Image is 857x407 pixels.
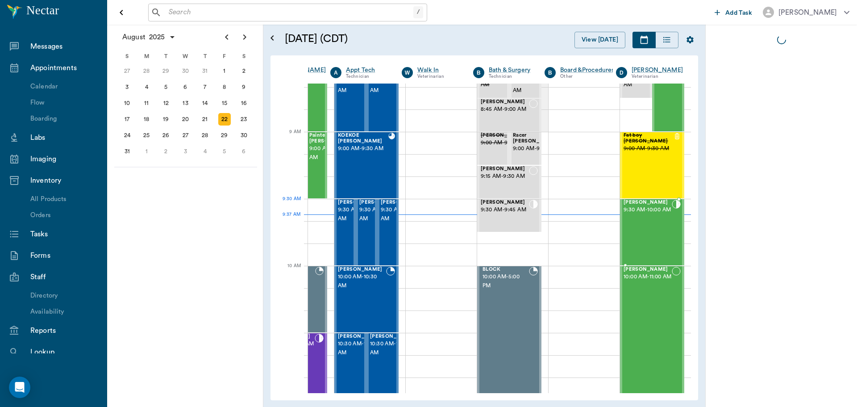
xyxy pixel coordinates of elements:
[417,66,460,75] a: Walk In
[117,50,137,63] div: S
[334,65,366,132] div: CHECKED_OUT, 8:30 AM - 9:00 AM
[402,67,413,78] div: W
[218,65,231,77] div: Friday, August 1, 2025
[359,200,404,206] span: [PERSON_NAME]
[195,50,215,63] div: T
[140,97,153,109] div: Monday, August 11, 2025
[30,229,98,239] div: Tasks
[574,32,625,48] button: View [DATE]
[756,4,857,21] button: [PERSON_NAME]
[356,199,377,266] div: NOT_CONFIRMED, 9:30 AM - 10:00 AM
[624,267,672,273] span: [PERSON_NAME]
[278,127,301,150] div: 9 AM
[509,132,541,165] div: NOT_CONFIRMED, 9:00 AM - 9:15 AM
[338,133,388,144] span: KOEKOE [PERSON_NAME]
[30,325,98,336] div: Reports
[370,340,415,357] span: 10:30 AM - 11:00 AM
[632,66,683,75] a: [PERSON_NAME]
[160,129,172,142] div: Tuesday, August 26, 2025
[381,206,425,223] span: 9:30 AM - 10:00 AM
[121,81,133,93] div: Sunday, August 3, 2025
[199,81,211,93] div: Thursday, August 7, 2025
[121,65,133,77] div: Sunday, July 27, 2025
[481,133,525,138] span: [PERSON_NAME]
[179,145,192,158] div: Wednesday, September 3, 2025
[370,77,415,95] span: 8:30 AM - 9:00 AM
[121,31,147,43] span: August
[30,154,98,164] div: Imaging
[309,144,354,162] span: 9:00 AM - 9:30 AM
[778,7,837,18] div: [PERSON_NAME]
[309,133,354,144] span: Painted [PERSON_NAME]
[481,166,529,172] span: [PERSON_NAME]
[359,206,404,223] span: 9:30 AM - 10:00 AM
[140,81,153,93] div: Monday, August 4, 2025
[218,81,231,93] div: Friday, August 8, 2025
[489,66,531,75] div: Bath & Surgery
[9,377,30,398] div: Open Intercom Messenger
[545,67,556,78] div: B
[620,132,684,199] div: CANCELED, 9:00 AM - 9:30 AM
[624,200,672,206] span: [PERSON_NAME]
[624,206,672,214] span: 9:30 AM - 10:00 AM
[370,334,415,340] span: [PERSON_NAME]
[30,347,98,357] div: Lookup
[160,81,172,93] div: Tuesday, August 5, 2025
[481,200,529,206] span: [PERSON_NAME]
[481,172,529,181] span: 9:15 AM - 9:30 AM
[267,21,278,55] button: Open calendar
[218,145,231,158] div: Friday, September 5, 2025
[334,132,399,199] div: READY_TO_CHECKOUT, 9:00 AM - 9:30 AM
[481,206,529,214] span: 9:30 AM - 9:45 AM
[160,145,172,158] div: Tuesday, September 2, 2025
[338,200,383,206] span: [PERSON_NAME]
[477,165,541,199] div: NOT_CONFIRMED, 9:15 AM - 9:30 AM
[237,145,250,158] div: Saturday, September 6, 2025
[338,206,383,223] span: 9:30 AM - 10:00 AM
[121,97,133,109] div: Sunday, August 10, 2025
[237,97,250,109] div: Saturday, August 16, 2025
[338,273,386,290] span: 10:00 AM - 10:30 AM
[121,113,133,126] div: Sunday, August 17, 2025
[199,97,211,109] div: Thursday, August 14, 2025
[477,199,541,232] div: CHECKED_IN, 9:30 AM - 9:45 AM
[234,50,254,63] div: S
[489,73,531,80] div: Technician
[477,98,541,132] div: NOT_CONFIRMED, 8:45 AM - 9:00 AM
[711,4,756,21] button: Add Task
[199,129,211,142] div: Thursday, August 28, 2025
[237,129,250,142] div: Saturday, August 30, 2025
[140,145,153,158] div: Monday, September 1, 2025
[560,73,615,80] div: Other
[179,81,192,93] div: Wednesday, August 6, 2025
[624,273,672,281] span: 10:00 AM - 11:00 AM
[112,4,130,21] button: Open drawer
[30,63,98,73] div: Appointments
[218,28,236,46] button: Previous page
[330,67,341,78] div: A
[30,132,98,143] div: Labs
[483,273,529,290] span: 10:00 AM - 5:00 PM
[338,267,386,273] span: [PERSON_NAME]
[140,113,153,126] div: Monday, August 18, 2025
[417,73,460,80] div: Veterinarian
[160,113,172,126] div: Tuesday, August 19, 2025
[140,129,153,142] div: Monday, August 25, 2025
[179,129,192,142] div: Wednesday, August 27, 2025
[513,144,557,153] span: 9:00 AM - 9:15 AM
[218,97,231,109] div: Friday, August 15, 2025
[338,144,388,153] span: 9:00 AM - 9:30 AM
[160,65,172,77] div: Tuesday, July 29, 2025
[346,66,388,75] div: Appt Tech
[179,113,192,126] div: Wednesday, August 20, 2025
[632,73,683,80] div: Veterinarian
[624,133,674,144] span: Fat boy [PERSON_NAME]
[218,113,231,126] div: Today, Friday, August 22, 2025
[481,99,529,105] span: [PERSON_NAME]
[285,32,458,46] h5: [DATE] (CDT)
[366,333,399,400] div: BOOKED, 10:30 AM - 11:00 AM
[377,199,399,266] div: NOT_CONFIRMED, 9:30 AM - 10:00 AM
[477,132,509,165] div: CANCELED, 9:00 AM - 9:15 AM
[118,28,180,46] button: August2025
